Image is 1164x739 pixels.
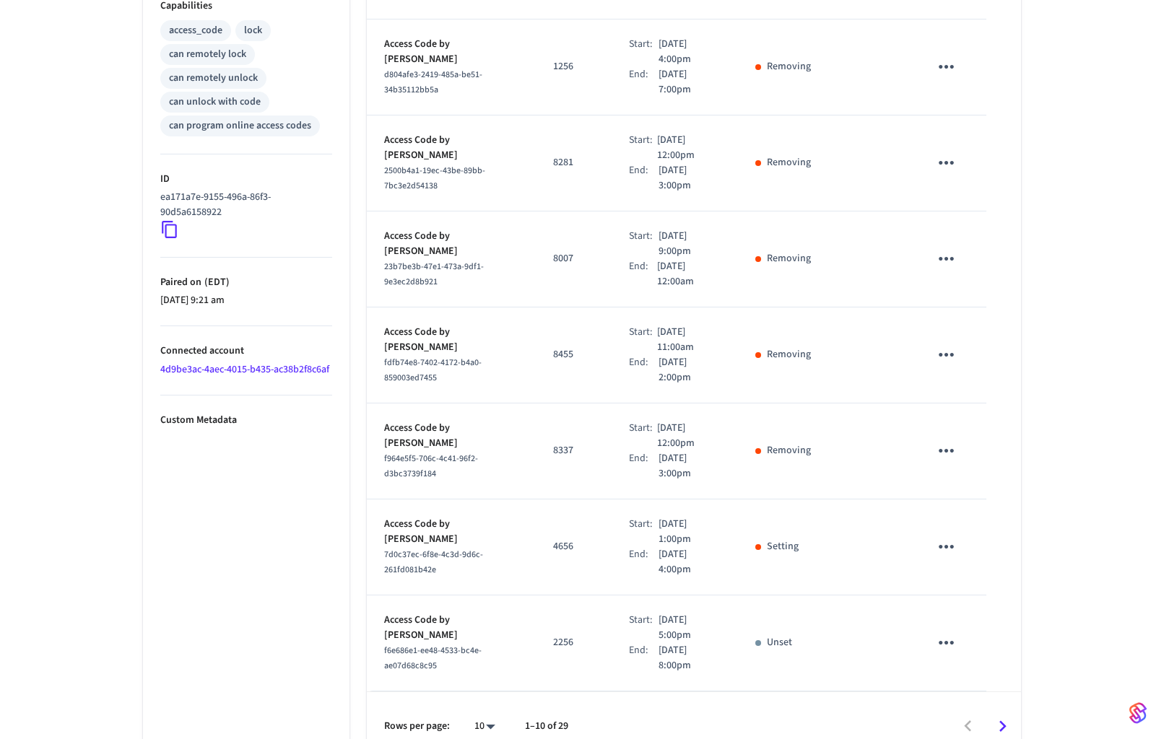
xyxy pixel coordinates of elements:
[384,644,482,672] span: f6e686e1-ee48-4533-bc4e-ae07d68c8c95
[160,190,326,220] p: ea171a7e-9155-496a-86f3-90d5a6158922
[629,421,657,451] div: Start:
[659,517,720,547] p: [DATE] 1:00pm
[384,229,518,259] p: Access Code by [PERSON_NAME]
[629,355,659,385] div: End:
[629,643,659,673] div: End:
[384,261,484,288] span: 23b7be3b-47e1-473a-9df1-9e3ec2d8b921
[629,547,659,577] div: End:
[767,347,811,362] p: Removing
[169,71,258,86] div: can remotely unlock
[169,47,246,62] div: can remotely lock
[384,517,518,547] p: Access Code by [PERSON_NAME]
[659,547,720,577] p: [DATE] 4:00pm
[553,251,594,266] p: 8007
[169,23,222,38] div: access_code
[659,643,720,673] p: [DATE] 8:00pm
[659,37,720,67] p: [DATE] 4:00pm
[629,163,659,193] div: End:
[657,259,720,289] p: [DATE] 12:00am
[629,451,659,481] div: End:
[553,347,594,362] p: 8455
[629,259,657,289] div: End:
[657,325,720,355] p: [DATE] 11:00am
[160,362,329,377] a: 4d9be3ac-4aec-4015-b435-ac38b2f8c6af
[244,23,262,38] div: lock
[629,37,659,67] div: Start:
[659,613,720,643] p: [DATE] 5:00pm
[629,517,659,547] div: Start:
[767,539,799,554] p: Setting
[384,133,518,163] p: Access Code by [PERSON_NAME]
[659,163,720,193] p: [DATE] 3:00pm
[629,325,657,355] div: Start:
[659,67,720,97] p: [DATE] 7:00pm
[384,548,483,576] span: 7d0c37ec-6f8e-4c3d-9d6c-261fd081b42e
[767,59,811,74] p: Removing
[629,229,659,259] div: Start:
[384,421,518,451] p: Access Code by [PERSON_NAME]
[553,443,594,458] p: 8337
[629,133,657,163] div: Start:
[525,719,568,734] p: 1–10 of 29
[384,357,482,384] span: fdfb74e8-7402-4172-b4a0-859003ed7455
[629,613,659,643] div: Start:
[553,59,594,74] p: 1256
[169,95,261,110] div: can unlock with code
[384,325,518,355] p: Access Code by [PERSON_NAME]
[659,451,720,481] p: [DATE] 3:00pm
[767,443,811,458] p: Removing
[767,635,792,650] p: Unset
[553,635,594,650] p: 2256
[384,69,482,96] span: d804afe3-2419-485a-be51-34b35112bb5a
[160,275,332,290] p: Paired on
[659,355,720,385] p: [DATE] 2:00pm
[767,251,811,266] p: Removing
[384,165,485,192] span: 2500b4a1-19ec-43be-89bb-7bc3e2d54138
[201,275,230,289] span: ( EDT )
[659,229,720,259] p: [DATE] 9:00pm
[384,719,450,734] p: Rows per page:
[160,413,332,428] p: Custom Metadata
[160,344,332,359] p: Connected account
[467,716,502,737] div: 10
[169,118,311,134] div: can program online access codes
[657,421,721,451] p: [DATE] 12:00pm
[657,133,721,163] p: [DATE] 12:00pm
[384,452,478,480] span: f964e5f5-706c-4c41-96f2-d3bc3739f184
[384,37,518,67] p: Access Code by [PERSON_NAME]
[767,155,811,170] p: Removing
[553,155,594,170] p: 8281
[160,293,332,308] p: [DATE] 9:21 am
[1129,701,1147,725] img: SeamLogoGradient.69752ec5.svg
[160,172,332,187] p: ID
[629,67,659,97] div: End:
[553,539,594,554] p: 4656
[384,613,518,643] p: Access Code by [PERSON_NAME]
